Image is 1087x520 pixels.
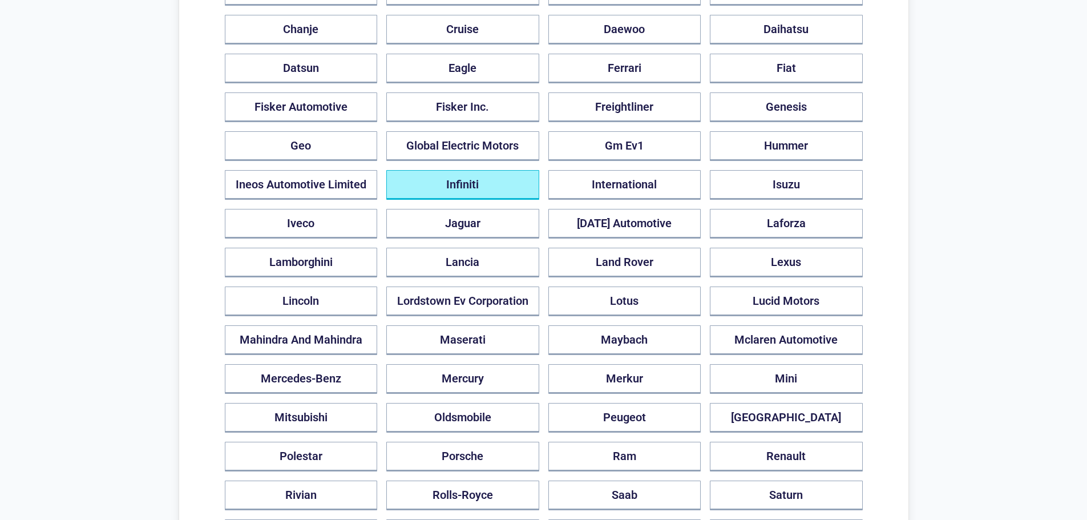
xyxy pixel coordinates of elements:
[386,442,539,471] button: Porsche
[386,403,539,433] button: Oldsmobile
[386,325,539,355] button: Maserati
[548,131,701,161] button: Gm Ev1
[710,364,863,394] button: Mini
[710,131,863,161] button: Hummer
[548,287,701,316] button: Lotus
[386,364,539,394] button: Mercury
[386,92,539,122] button: Fisker Inc.
[710,325,863,355] button: Mclaren Automotive
[386,170,539,200] button: Infiniti
[548,364,701,394] button: Merkur
[225,209,378,239] button: Iveco
[710,209,863,239] button: Laforza
[548,248,701,277] button: Land Rover
[225,442,378,471] button: Polestar
[225,287,378,316] button: Lincoln
[386,248,539,277] button: Lancia
[225,170,378,200] button: Ineos Automotive Limited
[225,403,378,433] button: Mitsubishi
[548,442,701,471] button: Ram
[386,287,539,316] button: Lordstown Ev Corporation
[225,325,378,355] button: Mahindra And Mahindra
[225,364,378,394] button: Mercedes-Benz
[548,54,701,83] button: Ferrari
[548,403,701,433] button: Peugeot
[386,481,539,510] button: Rolls-Royce
[548,92,701,122] button: Freightliner
[225,248,378,277] button: Lamborghini
[710,15,863,45] button: Daihatsu
[710,442,863,471] button: Renault
[386,209,539,239] button: Jaguar
[225,15,378,45] button: Chanje
[548,481,701,510] button: Saab
[710,481,863,510] button: Saturn
[225,92,378,122] button: Fisker Automotive
[710,287,863,316] button: Lucid Motors
[710,403,863,433] button: [GEOGRAPHIC_DATA]
[548,170,701,200] button: International
[225,481,378,510] button: Rivian
[710,54,863,83] button: Fiat
[710,248,863,277] button: Lexus
[710,170,863,200] button: Isuzu
[710,92,863,122] button: Genesis
[548,325,701,355] button: Maybach
[548,15,701,45] button: Daewoo
[548,209,701,239] button: [DATE] Automotive
[386,131,539,161] button: Global Electric Motors
[386,54,539,83] button: Eagle
[225,131,378,161] button: Geo
[386,15,539,45] button: Cruise
[225,54,378,83] button: Datsun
